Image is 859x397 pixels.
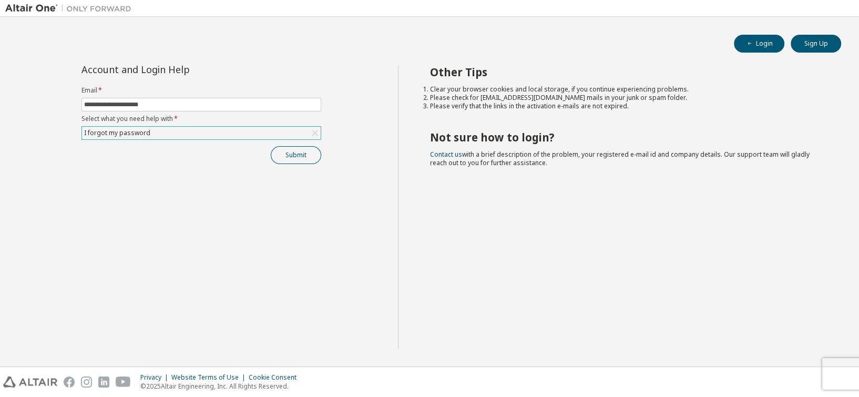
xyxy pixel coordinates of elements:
h2: Not sure how to login? [430,130,823,144]
div: Account and Login Help [81,65,273,74]
h2: Other Tips [430,65,823,79]
button: Submit [271,146,321,164]
img: linkedin.svg [98,376,109,388]
div: I forgot my password [82,127,321,139]
li: Please verify that the links in the activation e-mails are not expired. [430,102,823,110]
a: Contact us [430,150,462,159]
div: Website Terms of Use [171,373,249,382]
li: Please check for [EMAIL_ADDRESS][DOMAIN_NAME] mails in your junk or spam folder. [430,94,823,102]
div: Cookie Consent [249,373,303,382]
img: facebook.svg [64,376,75,388]
img: youtube.svg [116,376,131,388]
img: instagram.svg [81,376,92,388]
span: with a brief description of the problem, your registered e-mail id and company details. Our suppo... [430,150,810,167]
div: I forgot my password [83,127,152,139]
li: Clear your browser cookies and local storage, if you continue experiencing problems. [430,85,823,94]
label: Email [81,86,321,95]
img: Altair One [5,3,137,14]
p: © 2025 Altair Engineering, Inc. All Rights Reserved. [140,382,303,391]
button: Sign Up [791,35,841,53]
button: Login [734,35,784,53]
div: Privacy [140,373,171,382]
img: altair_logo.svg [3,376,57,388]
label: Select what you need help with [81,115,321,123]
